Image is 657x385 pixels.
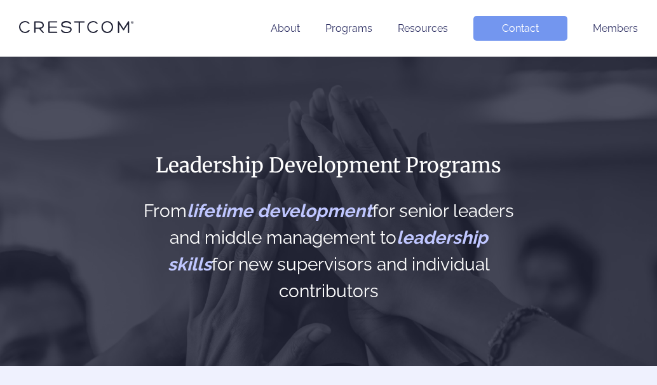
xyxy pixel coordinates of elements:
[271,22,300,34] a: About
[187,200,372,221] span: lifetime development
[325,22,372,34] a: Programs
[139,198,518,305] h2: From for senior leaders and middle management to for new supervisors and individual contributors
[139,152,518,179] h1: Leadership Development Programs
[398,22,448,34] a: Resources
[593,22,638,34] a: Members
[473,16,567,41] a: Contact
[168,227,488,275] span: leadership skills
